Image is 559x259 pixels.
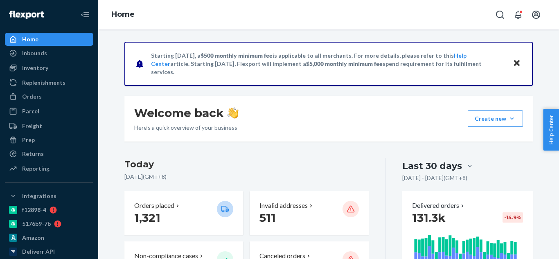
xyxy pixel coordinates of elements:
button: Open notifications [510,7,526,23]
span: $500 monthly minimum fee [201,52,273,59]
div: Returns [22,150,44,158]
span: 1,321 [134,211,160,225]
div: 5176b9-7b [22,220,51,228]
a: Orders [5,90,93,103]
a: Inbounds [5,47,93,60]
a: Prep [5,133,93,146]
span: 511 [259,211,276,225]
div: Home [22,35,38,43]
p: [DATE] ( GMT+8 ) [124,173,369,181]
button: Close [512,58,522,70]
a: Home [111,10,135,19]
a: Freight [5,119,93,133]
div: Prep [22,136,35,144]
h3: Today [124,158,369,171]
a: Reporting [5,162,93,175]
a: Replenishments [5,76,93,89]
div: Reporting [22,164,50,173]
div: Parcel [22,107,39,115]
img: Flexport logo [9,11,44,19]
img: hand-wave emoji [227,107,239,119]
a: Returns [5,147,93,160]
p: Orders placed [134,201,174,210]
div: Deliverr API [22,248,55,256]
button: Open account menu [528,7,544,23]
div: Freight [22,122,42,130]
a: Amazon [5,231,93,244]
div: Integrations [22,192,56,200]
button: Create new [468,110,523,127]
button: Delivered orders [412,201,466,210]
div: Replenishments [22,79,65,87]
ol: breadcrumbs [105,3,141,27]
button: Help Center [543,109,559,151]
a: 5176b9-7b [5,217,93,230]
div: Inventory [22,64,48,72]
p: Invalid addresses [259,201,308,210]
p: Starting [DATE], a is applicable to all merchants. For more details, please refer to this article... [151,52,505,76]
a: Deliverr API [5,245,93,258]
button: Orders placed 1,321 [124,191,243,235]
a: Home [5,33,93,46]
div: f12898-4 [22,206,46,214]
div: Amazon [22,234,44,242]
div: -14.9 % [503,212,523,223]
p: [DATE] - [DATE] ( GMT+8 ) [402,174,467,182]
a: Parcel [5,105,93,118]
button: Invalid addresses 511 [250,191,368,235]
div: Inbounds [22,49,47,57]
h1: Welcome back [134,106,239,120]
span: $5,000 monthly minimum fee [306,60,383,67]
div: Orders [22,92,42,101]
p: Here’s a quick overview of your business [134,124,239,132]
a: Inventory [5,61,93,74]
button: Close Navigation [77,7,93,23]
div: Last 30 days [402,160,462,172]
button: Integrations [5,189,93,203]
a: f12898-4 [5,203,93,216]
span: 131.3k [412,211,446,225]
button: Open Search Box [492,7,508,23]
